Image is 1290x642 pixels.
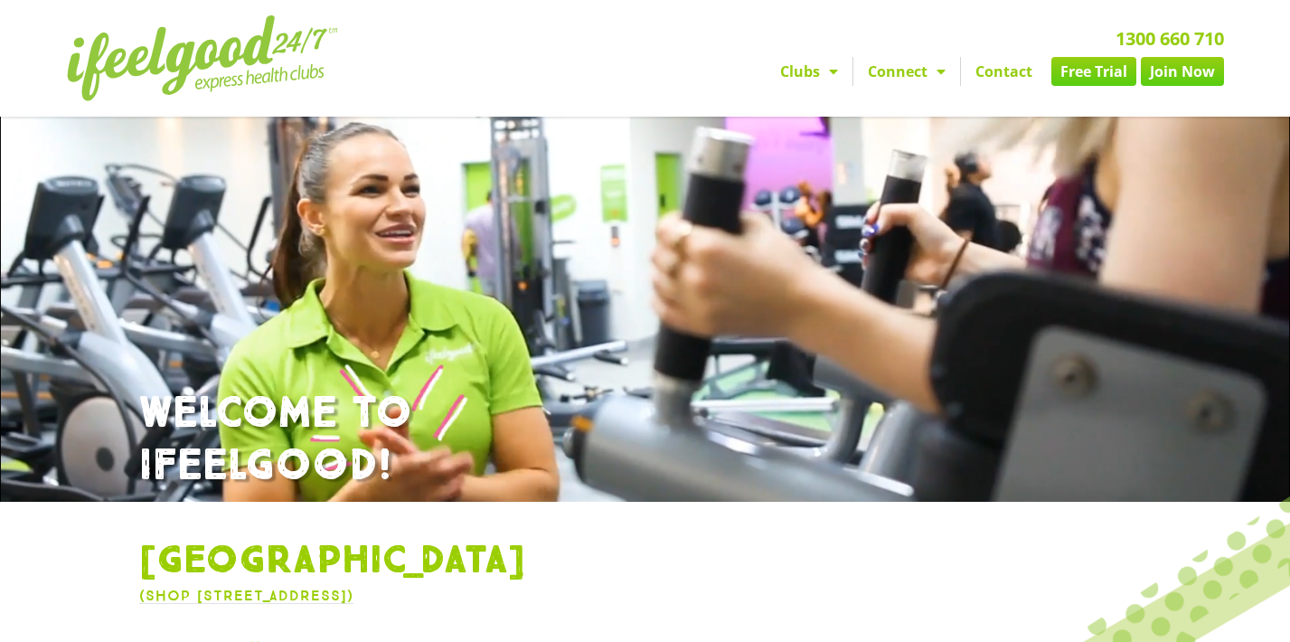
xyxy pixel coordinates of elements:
[1116,26,1224,51] a: 1300 660 710
[139,587,353,604] a: (Shop [STREET_ADDRESS])
[139,538,1152,585] h1: [GEOGRAPHIC_DATA]
[766,57,852,86] a: Clubs
[1141,57,1224,86] a: Join Now
[1051,57,1136,86] a: Free Trial
[961,57,1047,86] a: Contact
[853,57,960,86] a: Connect
[478,57,1224,86] nav: Menu
[139,388,1152,492] h1: WELCOME TO IFEELGOOD!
